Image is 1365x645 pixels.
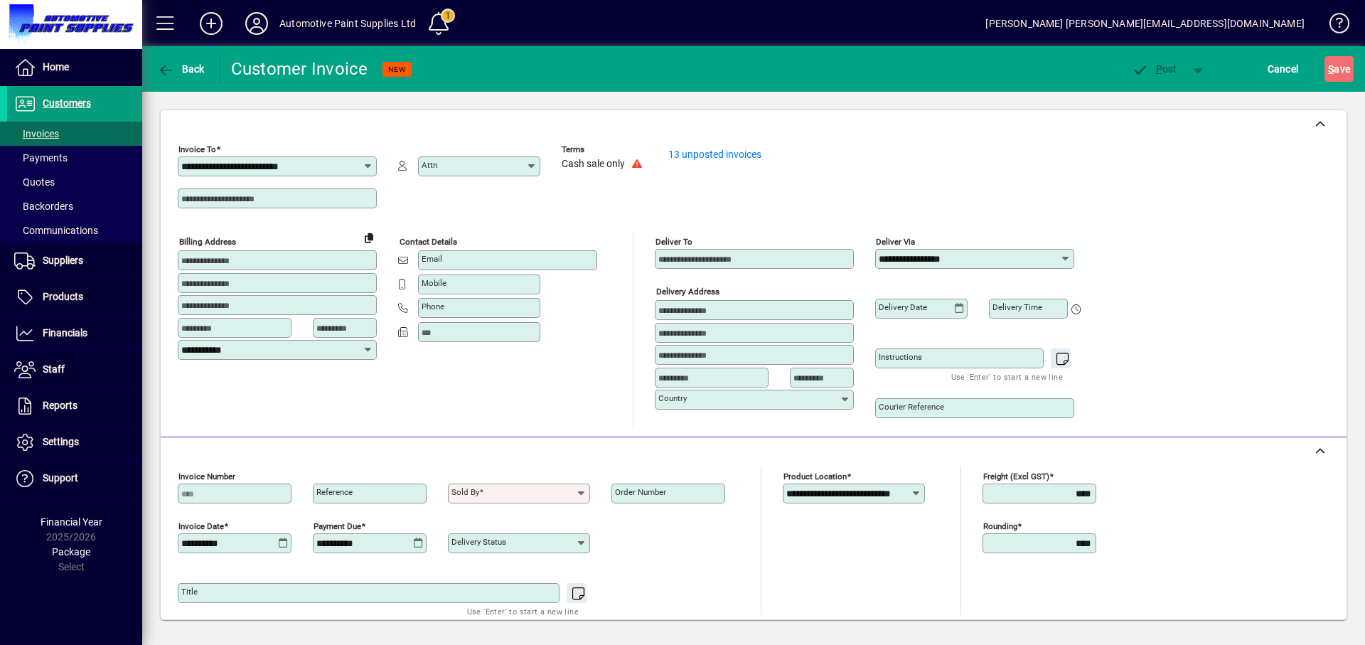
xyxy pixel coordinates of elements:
[178,521,224,531] mat-label: Invoice date
[1328,63,1334,75] span: S
[7,243,142,279] a: Suppliers
[422,278,446,288] mat-label: Mobile
[983,471,1049,481] mat-label: Freight (excl GST)
[1324,56,1354,82] button: Save
[157,63,205,75] span: Back
[615,487,666,497] mat-label: Order number
[43,436,79,447] span: Settings
[422,160,437,170] mat-label: Attn
[14,152,68,164] span: Payments
[14,176,55,188] span: Quotes
[983,521,1017,531] mat-label: Rounding
[181,587,198,597] mat-label: Title
[1268,58,1299,80] span: Cancel
[14,225,98,236] span: Communications
[7,146,142,170] a: Payments
[43,327,87,339] span: Financials
[422,302,444,311] mat-label: Phone
[451,537,506,547] mat-label: Delivery status
[142,56,220,82] app-page-header-button: Back
[43,472,78,484] span: Support
[7,316,142,351] a: Financials
[178,144,216,154] mat-label: Invoice To
[985,12,1305,35] div: [PERSON_NAME] [PERSON_NAME][EMAIL_ADDRESS][DOMAIN_NAME]
[52,546,90,558] span: Package
[14,201,73,212] span: Backorders
[951,368,1063,385] mat-hint: Use 'Enter' to start a new line
[7,461,142,496] a: Support
[388,65,406,74] span: NEW
[467,603,579,619] mat-hint: Use 'Enter' to start a new line
[7,194,142,218] a: Backorders
[1131,63,1177,75] span: ost
[1124,56,1184,82] button: Post
[7,170,142,194] a: Quotes
[188,11,234,36] button: Add
[43,400,77,411] span: Reports
[279,12,416,35] div: Automotive Paint Supplies Ltd
[451,487,479,497] mat-label: Sold by
[154,56,208,82] button: Back
[876,237,915,247] mat-label: Deliver via
[43,291,83,302] span: Products
[178,471,235,481] mat-label: Invoice number
[1319,3,1347,49] a: Knowledge Base
[1264,56,1302,82] button: Cancel
[316,487,353,497] mat-label: Reference
[879,302,927,312] mat-label: Delivery date
[562,145,647,154] span: Terms
[992,302,1042,312] mat-label: Delivery time
[7,218,142,242] a: Communications
[43,255,83,266] span: Suppliers
[358,226,380,249] button: Copy to Delivery address
[14,128,59,139] span: Invoices
[879,352,922,362] mat-label: Instructions
[1328,58,1350,80] span: ave
[41,516,102,528] span: Financial Year
[43,97,91,109] span: Customers
[562,159,625,170] span: Cash sale only
[7,388,142,424] a: Reports
[1156,63,1162,75] span: P
[783,471,847,481] mat-label: Product location
[231,58,368,80] div: Customer Invoice
[7,50,142,85] a: Home
[668,149,761,160] a: 13 unposted invoices
[7,425,142,460] a: Settings
[658,393,687,403] mat-label: Country
[7,352,142,388] a: Staff
[7,122,142,146] a: Invoices
[879,402,944,412] mat-label: Courier Reference
[43,61,69,73] span: Home
[43,363,65,375] span: Staff
[314,521,361,531] mat-label: Payment due
[7,279,142,315] a: Products
[655,237,692,247] mat-label: Deliver To
[422,254,442,264] mat-label: Email
[234,11,279,36] button: Profile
